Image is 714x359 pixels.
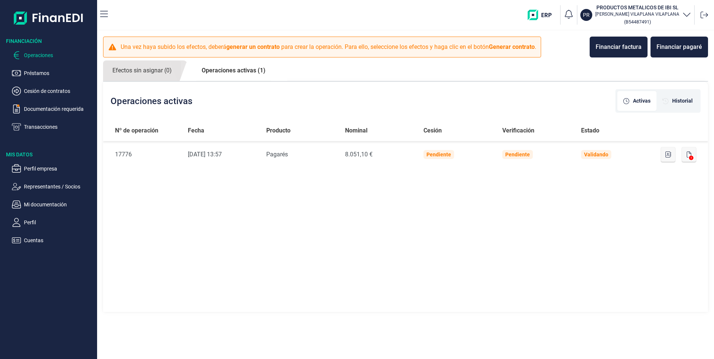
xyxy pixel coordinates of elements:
p: Transacciones [24,122,94,131]
p: Representantes / Socios [24,182,94,191]
h3: PRODUCTOS METALICOS DE IBI SL [595,4,679,11]
button: Financiar pagaré [651,37,708,57]
div: Pendiente [426,152,451,157]
h2: Operaciones activas [111,96,192,106]
div: [object Object] [656,91,699,111]
b: generar un contrato [226,43,280,50]
p: Una vez haya subido los efectos, deberá para crear la operación. Para ello, seleccione los efecto... [121,43,536,51]
img: Logo de aplicación [14,6,84,30]
span: Fecha [188,126,204,135]
button: PRPRODUCTOS METALICOS DE IBI SL[PERSON_NAME] VILAPLANA VILAPLANA(B54487491) [580,4,691,26]
p: Mi documentación [24,200,94,209]
p: Préstamos [24,69,94,78]
button: Préstamos [12,69,94,78]
p: [PERSON_NAME] VILAPLANA VILAPLANA [595,11,679,17]
button: Financiar factura [590,37,648,57]
img: erp [528,10,557,20]
button: Perfil [12,218,94,227]
button: Cuentas [12,236,94,245]
button: Operaciones [12,51,94,60]
button: Mi documentación [12,200,94,209]
div: Financiar pagaré [656,43,702,51]
small: Copiar cif [624,19,651,25]
div: 17776 [115,150,176,159]
span: Verificación [502,126,534,135]
p: Operaciones [24,51,94,60]
a: Operaciones activas (1) [192,60,275,81]
span: Nominal [345,126,367,135]
p: Documentación requerida [24,104,94,113]
b: Generar contrato [489,43,535,50]
span: Cesión [423,126,442,135]
span: Nº de operación [115,126,158,135]
span: Estado [581,126,599,135]
div: [DATE] 13:57 [188,150,255,159]
div: 8.051,10 € [345,150,412,159]
button: Representantes / Socios [12,182,94,191]
p: PR [583,11,590,19]
span: Historial [672,97,693,105]
div: Validando [584,152,608,157]
div: [object Object] [617,91,656,111]
p: Perfil [24,218,94,227]
p: Cesión de contratos [24,87,94,96]
div: Pendiente [505,152,530,157]
span: Activas [633,97,651,105]
button: Transacciones [12,122,94,131]
p: Perfil empresa [24,164,94,173]
p: Cuentas [24,236,94,245]
button: Documentación requerida [12,104,94,113]
button: Perfil empresa [12,164,94,173]
button: Cesión de contratos [12,87,94,96]
div: Pagarés [266,150,333,159]
span: Producto [266,126,291,135]
a: Efectos sin asignar (0) [103,60,181,81]
div: Financiar factura [596,43,642,51]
